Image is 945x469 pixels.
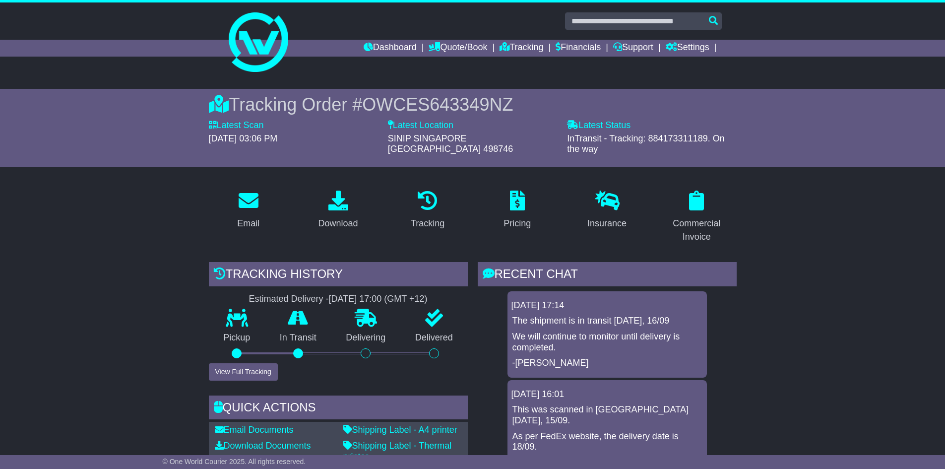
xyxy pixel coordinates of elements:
[343,441,452,462] a: Shipping Label - Thermal printer
[429,40,487,57] a: Quote/Book
[343,425,457,435] a: Shipping Label - A4 printer
[512,404,702,426] p: This was scanned in [GEOGRAPHIC_DATA] [DATE], 15/09.
[318,217,358,230] div: Download
[209,120,264,131] label: Latest Scan
[511,300,703,311] div: [DATE] 17:14
[556,40,601,57] a: Financials
[411,217,444,230] div: Tracking
[209,294,468,305] div: Estimated Delivery -
[237,217,259,230] div: Email
[209,94,737,115] div: Tracking Order #
[388,120,453,131] label: Latest Location
[329,294,428,305] div: [DATE] 17:00 (GMT +12)
[497,187,537,234] a: Pricing
[209,262,468,289] div: Tracking history
[331,333,401,343] p: Delivering
[400,333,468,343] p: Delivered
[209,333,265,343] p: Pickup
[512,332,702,353] p: We will continue to monitor until delivery is completed.
[231,187,266,234] a: Email
[364,40,417,57] a: Dashboard
[265,333,331,343] p: In Transit
[512,358,702,369] p: -[PERSON_NAME]
[657,187,737,247] a: Commercial Invoice
[312,187,364,234] a: Download
[512,316,702,327] p: The shipment is in transit [DATE], 16/09
[587,217,627,230] div: Insurance
[581,187,633,234] a: Insurance
[478,262,737,289] div: RECENT CHAT
[567,120,630,131] label: Latest Status
[209,134,278,143] span: [DATE] 03:06 PM
[215,425,294,435] a: Email Documents
[512,431,702,453] p: As per FedEx website, the delivery date is 18/09.
[209,363,278,381] button: View Full Tracking
[567,134,725,154] span: InTransit - Tracking: 884173311189. On the way
[388,134,513,154] span: SINIP SINGAPORE [GEOGRAPHIC_DATA] 498746
[613,40,653,57] a: Support
[666,40,709,57] a: Settings
[209,396,468,422] div: Quick Actions
[215,441,311,451] a: Download Documents
[511,389,703,400] div: [DATE] 16:01
[500,40,543,57] a: Tracking
[504,217,531,230] div: Pricing
[362,94,513,115] span: OWCES643349NZ
[404,187,451,234] a: Tracking
[663,217,730,244] div: Commercial Invoice
[163,458,306,466] span: © One World Courier 2025. All rights reserved.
